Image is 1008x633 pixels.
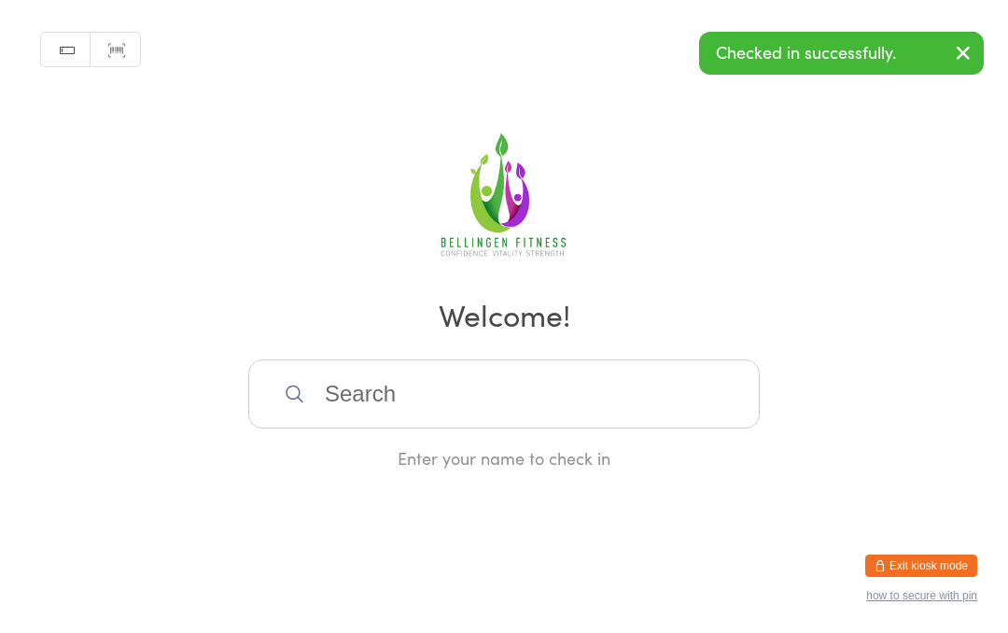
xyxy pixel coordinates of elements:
input: Search [248,359,760,429]
button: Exit kiosk mode [865,555,977,577]
div: Checked in successfully. [699,32,984,75]
div: Enter your name to check in [248,446,760,470]
h2: Welcome! [19,293,989,335]
button: how to secure with pin [866,589,977,602]
img: Bellingen Fitness [430,127,578,267]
